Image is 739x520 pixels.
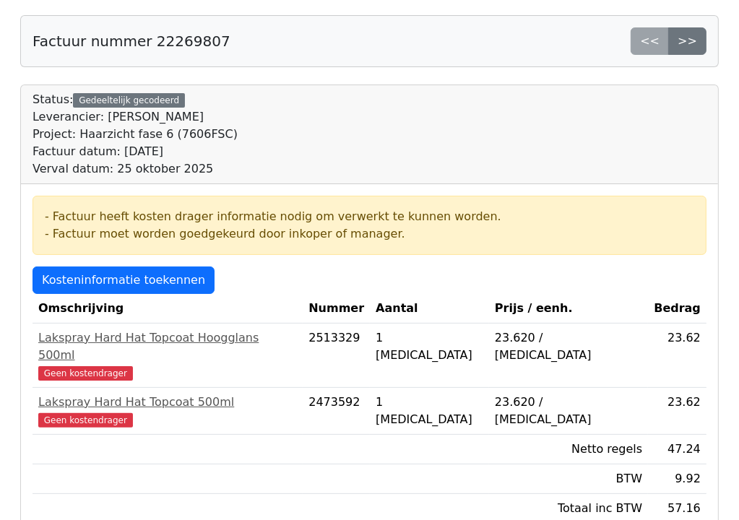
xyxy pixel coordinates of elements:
th: Prijs / eenh. [489,294,648,324]
th: Bedrag [648,294,706,324]
div: 23.620 / [MEDICAL_DATA] [495,329,642,364]
div: Gedeeltelijk gecodeerd [73,93,185,108]
td: BTW [489,464,648,494]
div: Verval datum: 25 oktober 2025 [33,160,238,178]
div: - Factuur heeft kosten drager informatie nodig om verwerkt te kunnen worden. [45,208,694,225]
td: 23.62 [648,324,706,388]
div: Leverancier: [PERSON_NAME] [33,108,238,126]
div: 23.620 / [MEDICAL_DATA] [495,394,642,428]
div: Lakspray Hard Hat Topcoat Hoogglans 500ml [38,329,297,364]
div: Lakspray Hard Hat Topcoat 500ml [38,394,297,411]
div: Status: [33,91,238,178]
span: Geen kostendrager [38,366,133,381]
div: Factuur datum: [DATE] [33,143,238,160]
div: Project: Haarzicht fase 6 (7606FSC) [33,126,238,143]
td: 23.62 [648,388,706,435]
div: 1 [MEDICAL_DATA] [376,394,483,428]
th: Omschrijving [33,294,303,324]
span: Geen kostendrager [38,413,133,428]
div: 1 [MEDICAL_DATA] [376,329,483,364]
div: - Factuur moet worden goedgekeurd door inkoper of manager. [45,225,694,243]
h5: Factuur nummer 22269807 [33,32,230,50]
a: Lakspray Hard Hat Topcoat Hoogglans 500mlGeen kostendrager [38,329,297,381]
th: Nummer [303,294,370,324]
td: 47.24 [648,435,706,464]
td: Netto regels [489,435,648,464]
a: >> [668,27,706,55]
a: Kosteninformatie toekennen [33,266,215,294]
td: 9.92 [648,464,706,494]
a: Lakspray Hard Hat Topcoat 500mlGeen kostendrager [38,394,297,428]
th: Aantal [370,294,489,324]
td: 2513329 [303,324,370,388]
td: 2473592 [303,388,370,435]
